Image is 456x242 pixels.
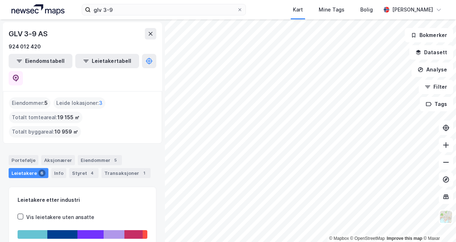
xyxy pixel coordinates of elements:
a: Mapbox [329,236,349,241]
button: Bokmerker [405,28,453,42]
div: 5 [112,157,119,164]
div: Leietakere [9,168,48,178]
div: Eiendommer : [9,97,51,109]
a: OpenStreetMap [350,236,385,241]
span: 19 155 ㎡ [57,113,80,122]
div: GLV 3-9 AS [9,28,49,39]
div: 924 012 420 [9,42,41,51]
button: Datasett [409,45,453,60]
div: Info [51,168,66,178]
div: Mine Tags [319,5,345,14]
div: Totalt byggareal : [9,126,81,138]
div: Aksjonærer [41,155,75,165]
div: Styret [69,168,99,178]
div: Kontrollprogram for chat [420,208,456,242]
div: 6 [38,169,46,177]
div: Leide lokasjoner : [53,97,105,109]
a: Improve this map [387,236,422,241]
button: Tags [420,97,453,111]
div: Transaksjoner [101,168,151,178]
div: Bolig [360,5,373,14]
div: Kart [293,5,303,14]
div: Leietakere etter industri [18,196,147,204]
span: 3 [99,99,103,107]
span: 10 959 ㎡ [54,127,78,136]
button: Eiendomstabell [9,54,72,68]
iframe: Chat Widget [420,208,456,242]
div: Vis leietakere uten ansatte [26,213,94,222]
button: Leietakertabell [75,54,139,68]
div: Totalt tomteareal : [9,112,82,123]
input: Søk på adresse, matrikkel, gårdeiere, leietakere eller personer [91,4,237,15]
img: logo.a4113a55bc3d86da70a041830d287a7e.svg [11,4,65,15]
div: [PERSON_NAME] [392,5,433,14]
div: 1 [141,169,148,177]
button: Analyse [412,62,453,77]
div: 4 [89,169,96,177]
span: 5 [44,99,48,107]
div: Eiendommer [78,155,122,165]
div: Portefølje [9,155,38,165]
button: Filter [419,80,453,94]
